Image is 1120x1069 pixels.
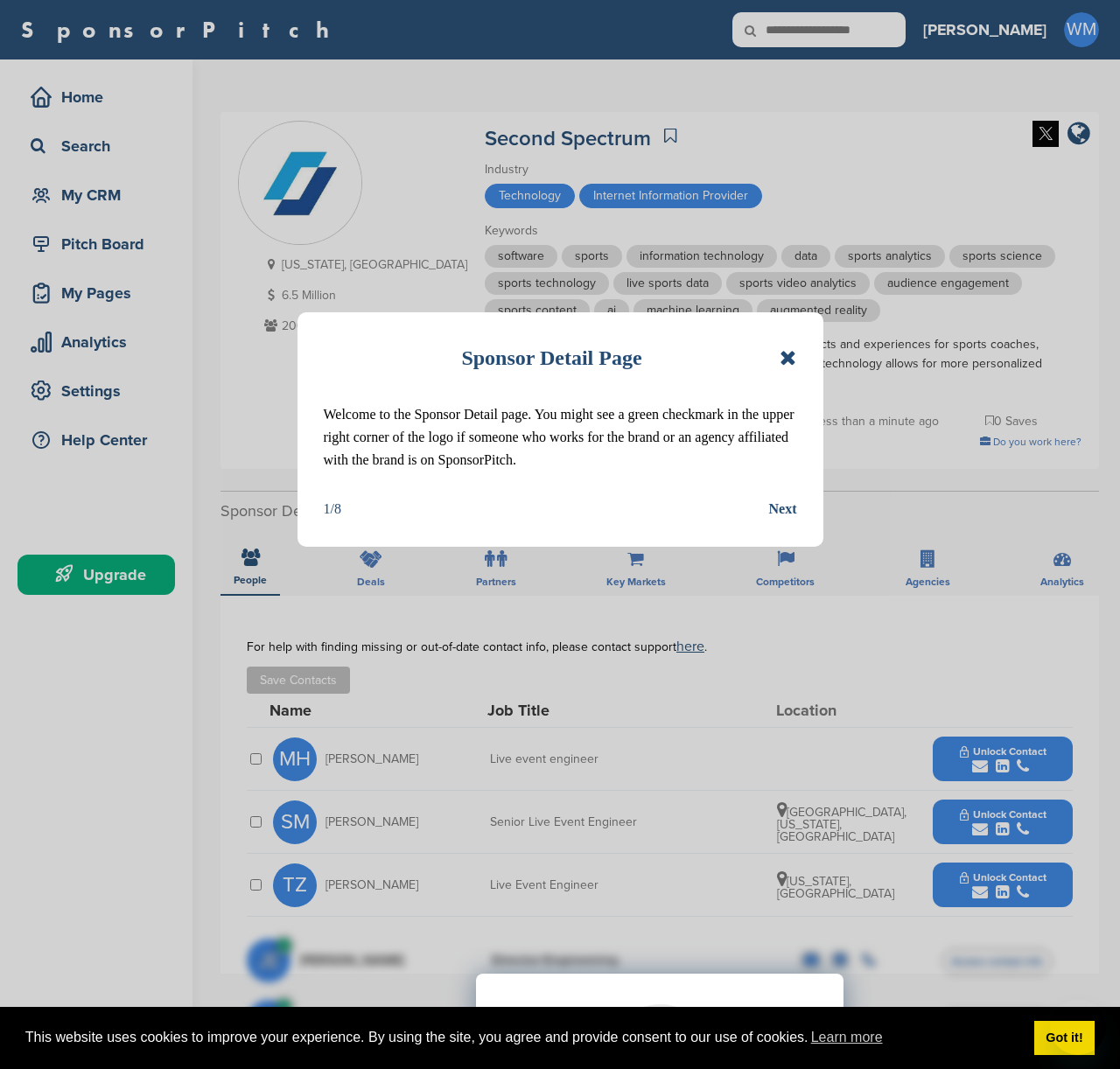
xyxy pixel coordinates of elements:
button: Next [769,498,797,521]
a: dismiss cookie message [1034,1021,1095,1056]
h1: Sponsor Detail Page [461,339,641,377]
iframe: Button to launch messaging window [1050,999,1106,1055]
p: Welcome to the Sponsor Detail page. You might see a green checkmark in the upper right corner of ... [324,403,797,472]
a: learn more about cookies [808,1024,885,1051]
span: This website uses cookies to improve your experience. By using the site, you agree and provide co... [25,1024,1020,1051]
div: 1/8 [324,498,341,521]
